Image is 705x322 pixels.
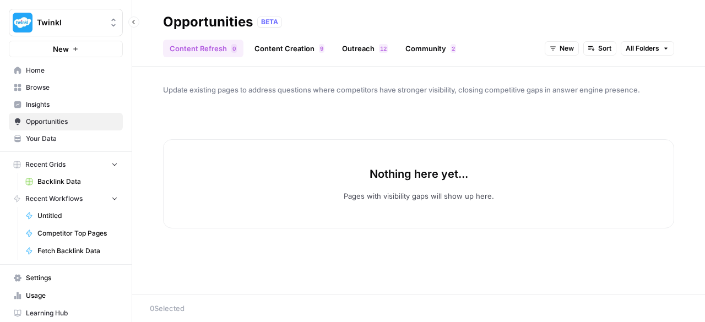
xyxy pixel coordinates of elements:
[9,9,123,36] button: Workspace: Twinkl
[451,44,456,53] div: 2
[150,303,687,314] div: 0 Selected
[231,44,237,53] div: 0
[37,228,118,238] span: Competitor Top Pages
[335,40,394,57] a: Outreach12
[232,44,236,53] span: 0
[25,160,66,170] span: Recent Grids
[379,44,388,53] div: 12
[37,211,118,221] span: Untitled
[583,41,616,56] button: Sort
[9,41,123,57] button: New
[9,113,123,130] a: Opportunities
[9,304,123,322] a: Learning Hub
[319,44,324,53] div: 9
[9,96,123,113] a: Insights
[9,79,123,96] a: Browse
[370,166,468,182] p: Nothing here yet...
[26,308,118,318] span: Learning Hub
[25,194,83,204] span: Recent Workflows
[26,66,118,75] span: Home
[621,41,674,56] button: All Folders
[26,100,118,110] span: Insights
[26,117,118,127] span: Opportunities
[26,273,118,283] span: Settings
[9,269,123,287] a: Settings
[20,207,123,225] a: Untitled
[344,190,494,201] p: Pages with visibility gaps will show up here.
[163,40,243,57] a: Content Refresh0
[37,177,118,187] span: Backlink Data
[26,83,118,92] span: Browse
[9,62,123,79] a: Home
[9,130,123,148] a: Your Data
[20,242,123,260] a: Fetch Backlink Data
[53,43,69,54] span: New
[20,225,123,242] a: Competitor Top Pages
[248,40,331,57] a: Content Creation9
[626,43,659,53] span: All Folders
[20,173,123,190] a: Backlink Data
[26,134,118,144] span: Your Data
[163,13,253,31] div: Opportunities
[383,44,387,53] span: 2
[13,13,32,32] img: Twinkl Logo
[26,291,118,301] span: Usage
[9,156,123,173] button: Recent Grids
[399,40,463,57] a: Community2
[257,17,282,28] div: BETA
[163,84,674,95] span: Update existing pages to address questions where competitors have stronger visibility, closing co...
[9,287,123,304] a: Usage
[37,246,118,256] span: Fetch Backlink Data
[598,43,611,53] span: Sort
[9,190,123,207] button: Recent Workflows
[560,43,574,53] span: New
[380,44,383,53] span: 1
[320,44,323,53] span: 9
[452,44,455,53] span: 2
[545,41,579,56] button: New
[37,17,104,28] span: Twinkl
